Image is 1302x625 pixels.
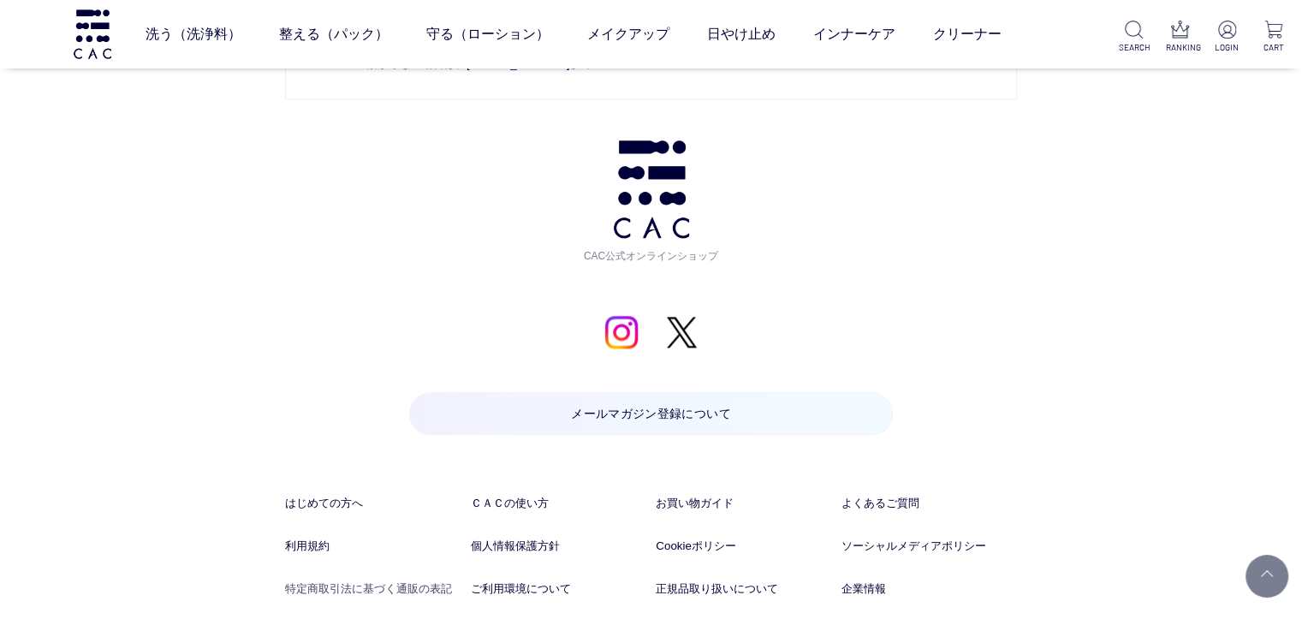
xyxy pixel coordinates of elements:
[656,538,831,555] a: Cookieポリシー
[579,238,724,264] span: CAC公式オンラインショップ
[933,10,1002,58] a: クリーナー
[656,495,831,512] a: お買い物ガイド
[470,538,645,555] a: 個人情報保護方針
[470,580,645,598] a: ご利用環境について
[426,10,550,58] a: 守る（ローション）
[841,538,1017,555] a: ソーシャルメディアポリシー
[146,10,241,58] a: 洗う（洗浄料）
[1212,41,1242,54] p: LOGIN
[1258,41,1288,54] p: CART
[841,580,1017,598] a: 企業情報
[285,580,461,598] a: 特定商取引法に基づく通販の表記
[285,538,461,555] a: 利用規約
[1212,21,1242,54] a: LOGIN
[841,495,1017,512] a: よくあるご質問
[1119,21,1149,54] a: SEARCH
[1166,21,1196,54] a: RANKING
[587,10,669,58] a: メイクアップ
[470,495,645,512] a: ＣＡＣの使い方
[1166,41,1196,54] p: RANKING
[409,392,893,435] a: メールマガジン登録について
[813,10,895,58] a: インナーケア
[1119,41,1149,54] p: SEARCH
[279,10,389,58] a: 整える（パック）
[1258,21,1288,54] a: CART
[579,140,724,264] a: CAC公式オンラインショップ
[656,580,831,598] a: 正規品取り扱いについて
[71,9,114,58] img: logo
[285,495,461,512] a: はじめての方へ
[707,10,776,58] a: 日やけ止め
